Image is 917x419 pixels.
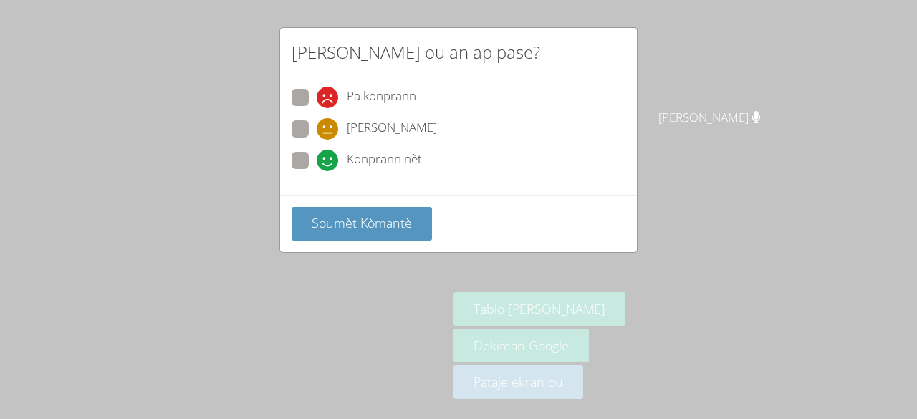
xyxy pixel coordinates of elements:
[292,40,540,64] font: [PERSON_NAME] ou an ap pase?
[312,214,412,231] font: Soumèt Kòmantè
[347,87,416,104] font: Pa konprann
[292,207,432,241] button: Soumèt Kòmantè
[347,119,437,135] font: [PERSON_NAME]
[347,150,422,167] font: Konprann nèt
